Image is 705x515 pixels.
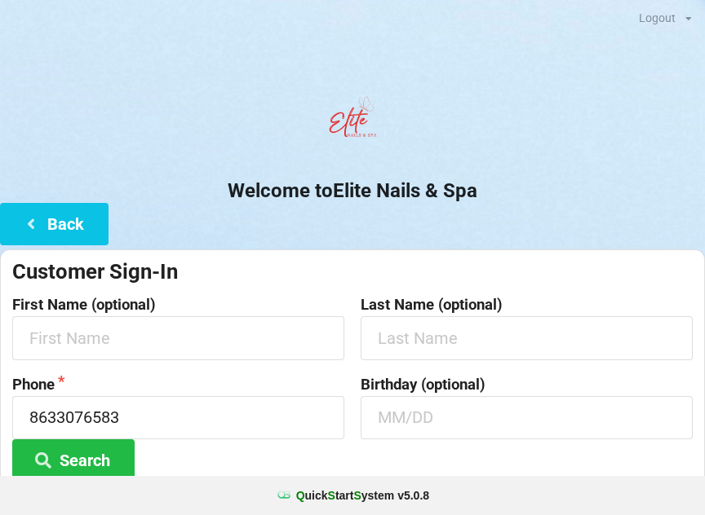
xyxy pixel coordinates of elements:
[12,258,693,285] div: Customer Sign-In
[296,487,429,504] b: uick tart ystem v 5.0.8
[12,376,344,393] label: Phone
[328,489,335,502] span: S
[296,489,305,502] span: Q
[361,376,693,393] label: Birthday (optional)
[276,487,292,504] img: favicon.ico
[361,316,693,359] input: Last Name
[12,297,344,313] label: First Name (optional)
[12,396,344,439] input: 1234567890
[353,489,361,502] span: S
[361,297,693,313] label: Last Name (optional)
[12,316,344,359] input: First Name
[12,439,135,481] button: Search
[320,89,385,154] img: EliteNailsSpa-Logo1.png
[639,12,676,24] div: Logout
[361,396,693,439] input: MM/DD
